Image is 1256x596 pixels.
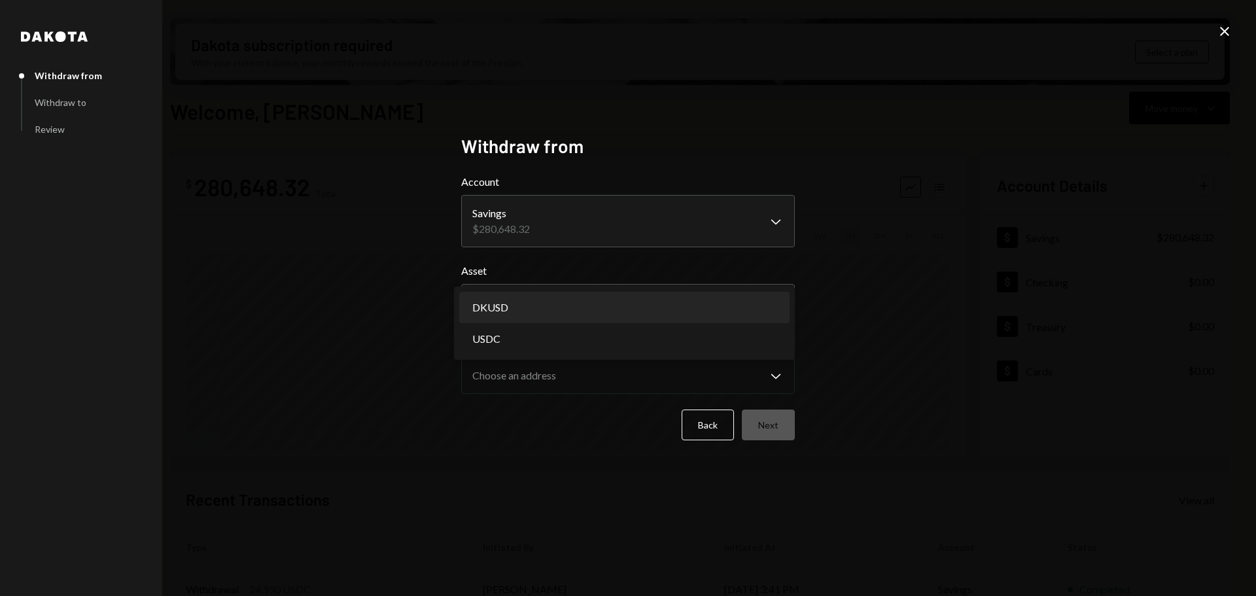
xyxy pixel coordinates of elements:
div: Withdraw from [35,70,102,81]
span: DKUSD [472,300,508,315]
button: Back [682,410,734,440]
label: Asset [461,263,795,279]
div: Review [35,124,65,135]
div: Withdraw to [35,97,86,108]
button: Asset [461,284,795,321]
button: Account [461,195,795,247]
span: USDC [472,331,500,347]
h2: Withdraw from [461,133,795,159]
label: Account [461,174,795,190]
button: Source Address [461,357,795,394]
